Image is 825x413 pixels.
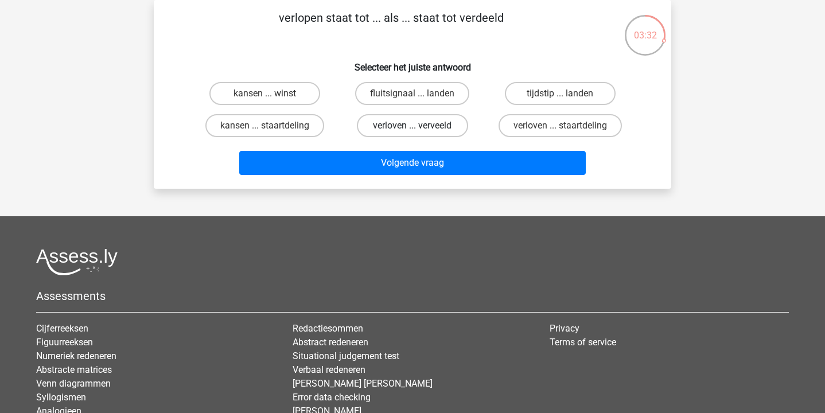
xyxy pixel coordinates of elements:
[172,9,610,44] p: verlopen staat tot ... als ... staat tot verdeeld
[36,289,789,303] h5: Assessments
[209,82,320,105] label: kansen ... winst
[293,392,371,403] a: Error data checking
[293,337,368,348] a: Abstract redeneren
[505,82,616,105] label: tijdstip ... landen
[36,364,112,375] a: Abstracte matrices
[172,53,653,73] h6: Selecteer het juiste antwoord
[36,350,116,361] a: Numeriek redeneren
[355,82,469,105] label: fluitsignaal ... landen
[205,114,324,137] label: kansen ... staartdeling
[357,114,468,137] label: verloven ... verveeld
[36,392,86,403] a: Syllogismen
[293,364,365,375] a: Verbaal redeneren
[239,151,586,175] button: Volgende vraag
[36,337,93,348] a: Figuurreeksen
[550,323,579,334] a: Privacy
[550,337,616,348] a: Terms of service
[36,323,88,334] a: Cijferreeksen
[499,114,622,137] label: verloven ... staartdeling
[293,350,399,361] a: Situational judgement test
[624,14,667,42] div: 03:32
[293,378,433,389] a: [PERSON_NAME] [PERSON_NAME]
[36,378,111,389] a: Venn diagrammen
[293,323,363,334] a: Redactiesommen
[36,248,118,275] img: Assessly logo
